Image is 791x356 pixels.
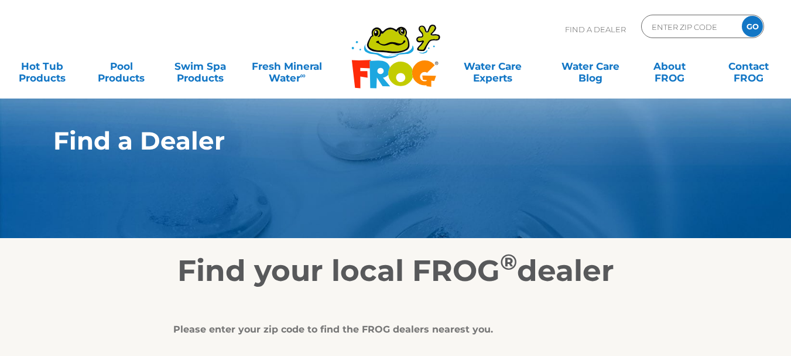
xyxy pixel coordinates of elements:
[718,55,779,78] a: ContactFROG
[170,55,231,78] a: Swim SpaProducts
[650,18,730,35] input: Zip Code Form
[500,249,517,275] sup: ®
[249,55,326,78] a: Fresh MineralWater∞
[91,55,152,78] a: PoolProducts
[565,15,626,44] p: Find A Dealer
[36,253,756,289] h2: Find your local FROG dealer
[300,71,306,80] sup: ∞
[742,16,763,37] input: GO
[12,55,73,78] a: Hot TubProducts
[173,324,609,335] div: Please enter your zip code to find the FROG dealers nearest you.
[639,55,700,78] a: AboutFROG
[443,55,542,78] a: Water CareExperts
[53,127,684,155] h1: Find a Dealer
[560,55,621,78] a: Water CareBlog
